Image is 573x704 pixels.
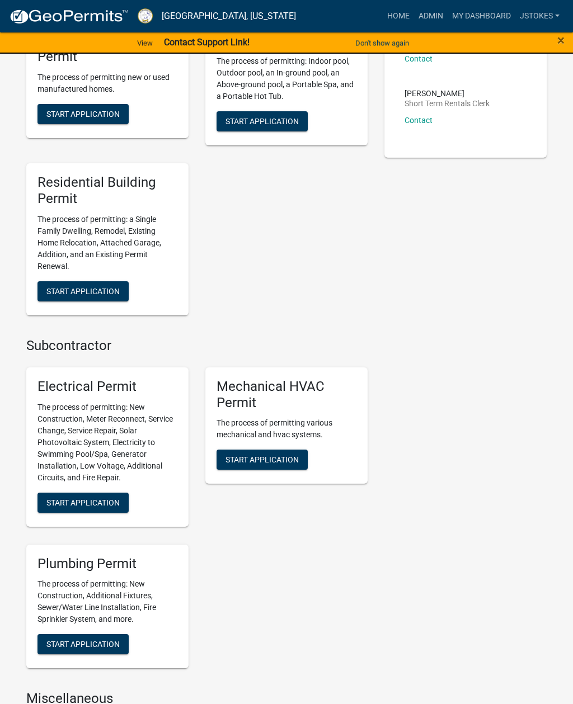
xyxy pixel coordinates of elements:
span: × [557,32,565,48]
p: The process of permitting: New Construction, Additional Fixtures, Sewer/Water Line Installation, ... [37,578,177,625]
button: Start Application [37,634,129,654]
p: The process of permitting: Indoor pool, Outdoor pool, an In-ground pool, an Above-ground pool, a ... [217,55,356,102]
h5: Residential Building Permit [37,174,177,207]
a: jstokes [515,6,564,27]
a: Home [383,6,414,27]
a: Contact [405,116,433,125]
p: [PERSON_NAME] [405,89,490,97]
h5: Mechanical HVAC Permit [217,379,356,411]
a: View [133,34,157,52]
button: Start Application [37,104,129,124]
h5: Electrical Permit [37,379,177,395]
p: Short Term Rentals Clerk [405,100,490,107]
h4: Subcontractor [26,338,368,354]
button: Start Application [217,111,308,131]
button: Don't show again [351,34,414,52]
a: Contact [405,54,433,63]
p: The process of permitting various mechanical and hvac systems. [217,417,356,441]
span: Start Application [226,455,299,464]
button: Start Application [37,493,129,513]
p: The process of permitting: New Construction, Meter Reconnect, Service Change, Service Repair, Sol... [37,401,177,484]
a: [GEOGRAPHIC_DATA], [US_STATE] [162,7,296,26]
button: Close [557,34,565,47]
p: The process of permitting new or used manufactured homes. [37,72,177,95]
span: Start Application [46,287,120,296]
h5: Plumbing Permit [37,556,177,572]
button: Start Application [217,450,308,470]
img: Putnam County, Georgia [138,8,153,23]
span: Start Application [46,640,120,649]
span: Start Application [46,498,120,507]
button: Start Application [37,281,129,301]
strong: Contact Support Link! [164,37,250,48]
p: The process of permitting: a Single Family Dwelling, Remodel, Existing Home Relocation, Attached ... [37,214,177,272]
a: My Dashboard [448,6,515,27]
span: Start Application [46,110,120,119]
a: Admin [414,6,448,27]
span: Start Application [226,117,299,126]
